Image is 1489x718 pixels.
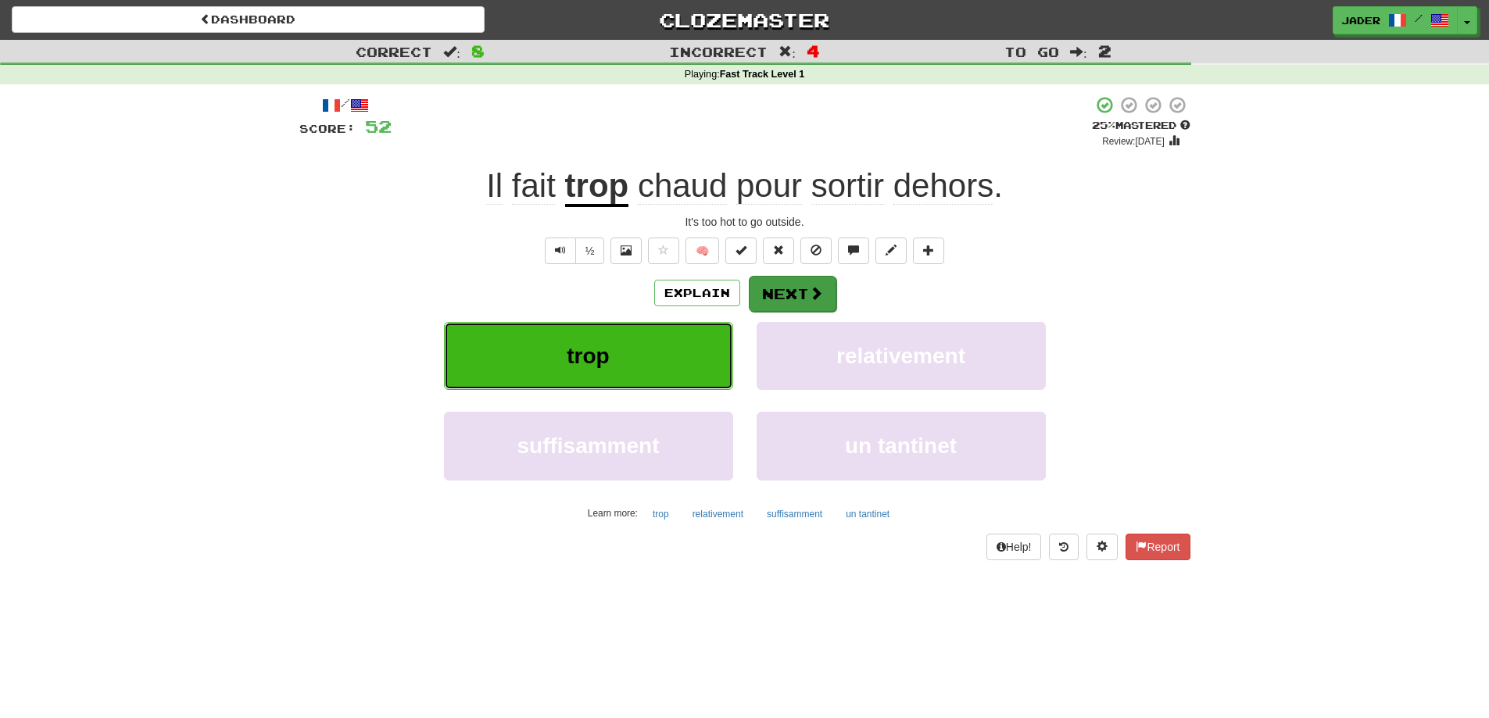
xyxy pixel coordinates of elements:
div: Mastered [1092,119,1190,133]
button: trop [644,502,678,526]
span: fait [512,167,556,205]
strong: Fast Track Level 1 [720,69,805,80]
span: / [1415,13,1423,23]
button: Round history (alt+y) [1049,534,1079,560]
button: Set this sentence to 100% Mastered (alt+m) [725,238,757,264]
button: relativement [684,502,752,526]
small: Review: [DATE] [1102,136,1165,147]
span: pour [736,167,802,205]
span: trop [567,344,609,368]
span: . [628,167,1003,205]
span: chaud [638,167,727,205]
span: Score: [299,122,356,135]
button: Help! [986,534,1042,560]
button: Edit sentence (alt+d) [875,238,907,264]
button: un tantinet [837,502,898,526]
button: Discuss sentence (alt+u) [838,238,869,264]
span: jader [1341,13,1380,27]
span: : [443,45,460,59]
a: jader / [1333,6,1458,34]
button: Reset to 0% Mastered (alt+r) [763,238,794,264]
span: 52 [365,116,392,136]
button: Explain [654,280,740,306]
span: : [779,45,796,59]
button: Favorite sentence (alt+f) [648,238,679,264]
span: 8 [471,41,485,60]
div: It's too hot to go outside. [299,214,1190,230]
span: To go [1004,44,1059,59]
button: relativement [757,322,1046,390]
button: Play sentence audio (ctl+space) [545,238,576,264]
a: Clozemaster [508,6,981,34]
button: ½ [575,238,605,264]
span: dehors [893,167,993,205]
span: 25 % [1092,119,1115,131]
span: Correct [356,44,432,59]
u: trop [565,167,629,207]
div: Text-to-speech controls [542,238,605,264]
span: : [1070,45,1087,59]
span: sortir [811,167,884,205]
span: un tantinet [845,434,957,458]
span: 4 [807,41,820,60]
button: un tantinet [757,412,1046,480]
button: trop [444,322,733,390]
div: / [299,95,392,115]
span: suffisamment [517,434,659,458]
button: Ignore sentence (alt+i) [800,238,832,264]
button: Show image (alt+x) [610,238,642,264]
a: Dashboard [12,6,485,33]
small: Learn more: [588,508,638,519]
button: 🧠 [685,238,719,264]
button: Add to collection (alt+a) [913,238,944,264]
span: Incorrect [669,44,768,59]
button: Report [1126,534,1190,560]
button: Next [749,276,836,312]
span: Il [486,167,503,205]
span: relativement [836,344,965,368]
button: suffisamment [444,412,733,480]
span: 2 [1098,41,1111,60]
button: suffisamment [758,502,831,526]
